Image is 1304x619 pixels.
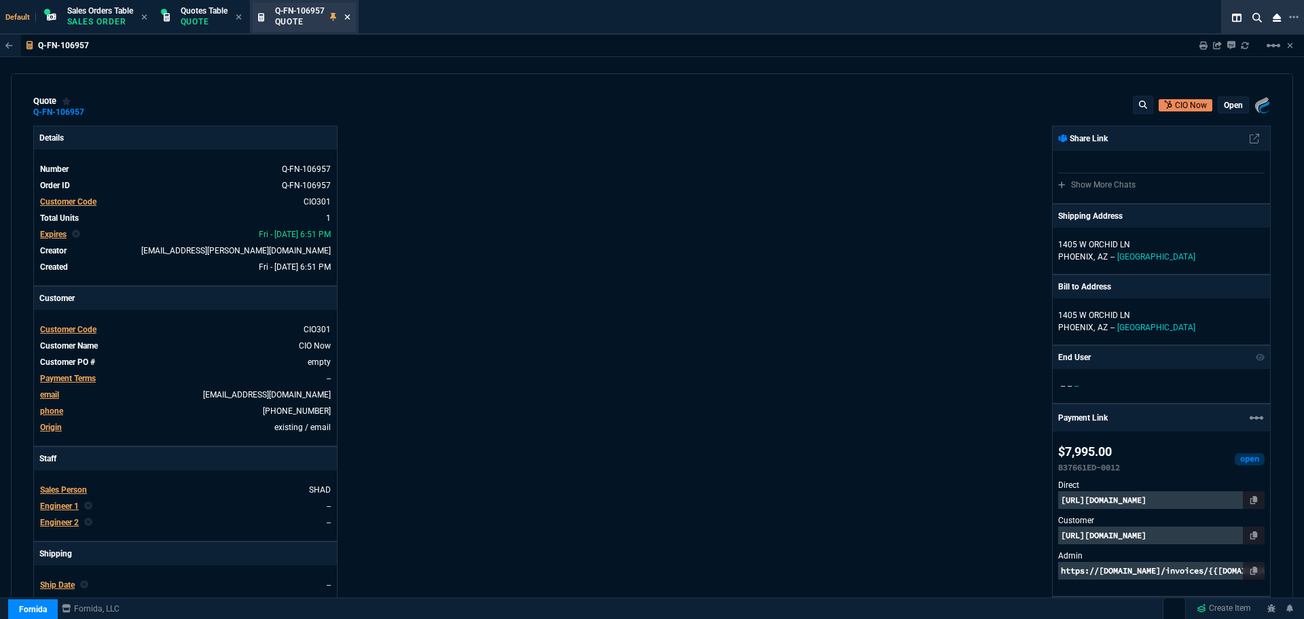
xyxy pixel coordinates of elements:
[1061,381,1065,391] span: --
[1175,99,1207,111] p: CIO Now
[1159,99,1212,111] a: Open Customer in hubSpot
[327,501,331,511] a: --
[1058,252,1095,262] span: PHOENIX,
[1058,514,1265,527] p: Customer
[39,355,331,369] tr: undefined
[34,126,337,149] p: Details
[62,96,71,107] div: Add to Watchlist
[40,597,62,606] span: Agent
[40,580,75,590] span: Ship Date
[141,246,331,255] span: seti.shadab@fornida.com
[39,228,331,241] tr: undefined
[304,197,331,207] a: CIO301
[40,164,69,174] span: Number
[84,516,92,529] nx-icon: Clear selected rep
[1058,309,1265,321] p: 1405 W ORCHID LN
[40,197,96,207] span: Customer Code
[1117,252,1195,262] span: [GEOGRAPHIC_DATA]
[39,211,331,225] tr: undefined
[1256,351,1265,364] nx-icon: Show/Hide End User to Customer
[259,262,331,272] span: 2025-09-19T18:51:43.762Z
[259,230,331,239] span: 2025-10-03T18:51:43.762Z
[1058,238,1265,251] p: 1405 W ORCHID LN
[5,41,13,50] nx-icon: Back to Table
[1235,453,1265,465] div: open
[1110,252,1115,262] span: --
[141,12,147,23] nx-icon: Close Tab
[1058,180,1136,190] a: Show More Chats
[34,287,337,310] p: Customer
[1058,210,1123,222] p: Shipping Address
[40,518,79,527] span: Engineer 2
[1074,381,1079,391] span: --
[282,164,331,174] span: See Marketplace Order
[39,578,331,592] tr: undefined
[39,244,331,258] tr: undefined
[39,372,331,385] tr: undefined
[282,181,331,190] a: See Marketplace Order
[39,516,331,529] tr: undefined
[1058,550,1265,562] p: Admin
[40,213,79,223] span: Total Units
[67,6,133,16] span: Sales Orders Table
[72,228,80,241] nx-icon: Clear selected rep
[1058,562,1265,580] p: https://[DOMAIN_NAME]/invoices/{{[DOMAIN_NAME]}}
[40,501,79,511] span: Engineer 1
[1058,412,1108,424] p: Payment Link
[40,181,70,190] span: Order ID
[39,483,331,497] tr: undefined
[40,325,96,334] span: Customer Code
[40,374,96,383] span: Payment Terms
[58,603,124,615] a: msbcCompanyName
[1289,11,1299,24] nx-icon: Open New Tab
[299,341,331,351] a: CIO Now
[39,195,331,209] tr: undefined
[67,16,133,27] p: Sales Order
[275,16,325,27] p: Quote
[39,260,331,274] tr: undefined
[1227,10,1247,26] nx-icon: Split Panels
[39,323,331,336] tr: undefined
[38,40,89,51] p: Q-FN-106957
[1058,132,1108,145] p: Share Link
[39,595,331,608] tr: undefined
[40,485,87,495] span: Sales Person
[34,542,337,565] p: Shipping
[39,388,331,402] tr: cfrance@cio-now.com
[181,16,228,27] p: Quote
[1058,442,1120,461] p: $7,995.00
[344,12,350,23] nx-icon: Close Tab
[1058,281,1111,293] p: Bill to Address
[1224,100,1243,111] p: open
[1058,491,1265,509] p: [URL][DOMAIN_NAME]
[39,421,331,434] tr: undefined
[80,579,88,591] nx-icon: Clear selected rep
[1265,37,1282,54] mat-icon: Example home icon
[40,423,62,432] a: Origin
[1191,599,1256,619] a: Create Item
[308,357,331,367] a: empty
[1058,461,1120,474] p: B37661ED-0012
[304,325,331,334] span: CIO301
[203,390,331,400] a: [EMAIL_ADDRESS][DOMAIN_NAME]
[39,179,331,192] tr: See Marketplace Order
[1098,323,1108,332] span: AZ
[39,499,331,513] tr: undefined
[39,162,331,176] tr: See Marketplace Order
[5,13,36,22] span: Default
[84,500,92,512] nx-icon: Clear selected rep
[39,404,331,418] tr: (602) 717-7481
[1058,323,1095,332] span: PHOENIX,
[327,374,331,383] a: --
[306,597,331,606] a: FEDEX
[275,6,325,16] span: Q-FN-106957
[1058,527,1265,544] p: [URL][DOMAIN_NAME]
[1068,381,1072,391] span: --
[40,406,63,416] span: phone
[40,390,59,400] span: email
[1248,410,1265,426] mat-icon: Example home icon
[309,485,331,495] a: SHAD
[33,96,71,107] div: quote
[327,518,331,527] a: --
[33,111,84,113] div: Q-FN-106957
